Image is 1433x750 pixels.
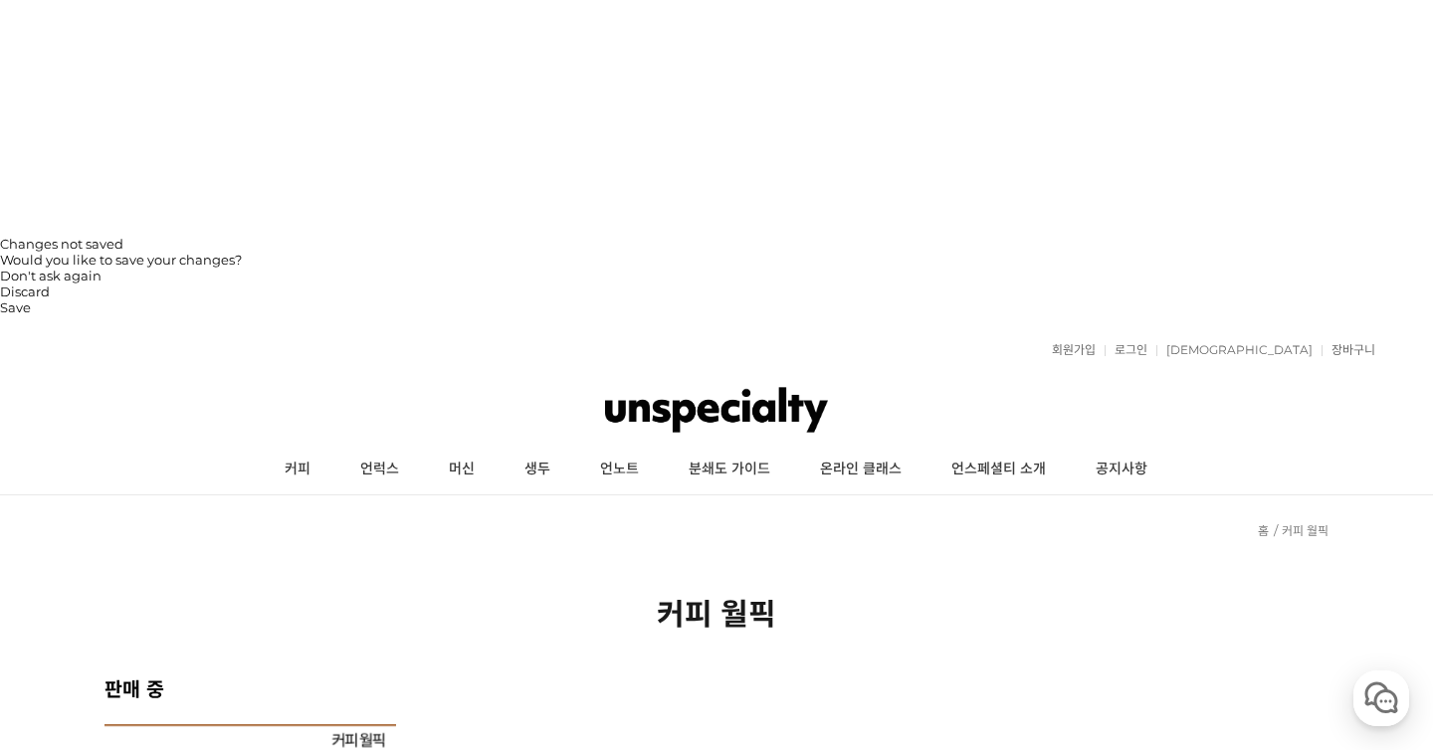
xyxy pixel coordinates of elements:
[182,616,206,632] span: 대화
[926,445,1071,494] a: 언스페셜티 소개
[260,445,335,494] a: 커피
[664,445,795,494] a: 분쇄도 가이드
[1258,523,1269,538] a: 홈
[1071,445,1172,494] a: 공지사항
[1042,344,1096,356] a: 회원가입
[795,445,926,494] a: 온라인 클래스
[605,380,829,440] img: 언스페셜티 몰
[63,615,75,631] span: 홈
[1156,344,1313,356] a: [DEMOGRAPHIC_DATA]
[104,590,1329,634] h2: 커피 월픽
[257,585,382,635] a: 설정
[131,585,257,635] a: 대화
[104,673,1329,702] h2: 판매 중
[1105,344,1147,356] a: 로그인
[335,445,424,494] a: 언럭스
[1282,523,1329,538] a: 커피 월픽
[500,445,575,494] a: 생두
[1322,344,1375,356] a: 장바구니
[424,445,500,494] a: 머신
[307,615,331,631] span: 설정
[6,585,131,635] a: 홈
[575,445,664,494] a: 언노트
